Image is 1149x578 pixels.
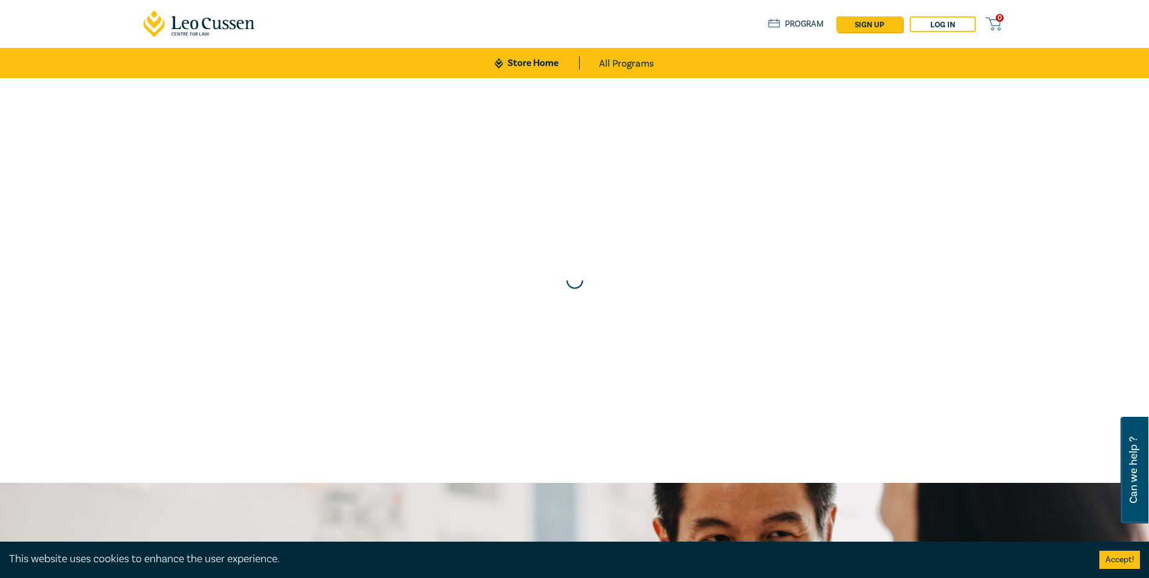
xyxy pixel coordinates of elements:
[9,551,1081,567] div: This website uses cookies to enhance the user experience.
[836,16,902,32] a: sign up
[495,56,579,70] a: Store Home
[1099,551,1140,569] button: Accept cookies
[599,48,654,78] a: All Programs
[996,14,1004,22] span: 0
[768,18,824,31] a: Program
[1128,424,1139,516] span: Can we help ?
[910,16,976,32] a: Log in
